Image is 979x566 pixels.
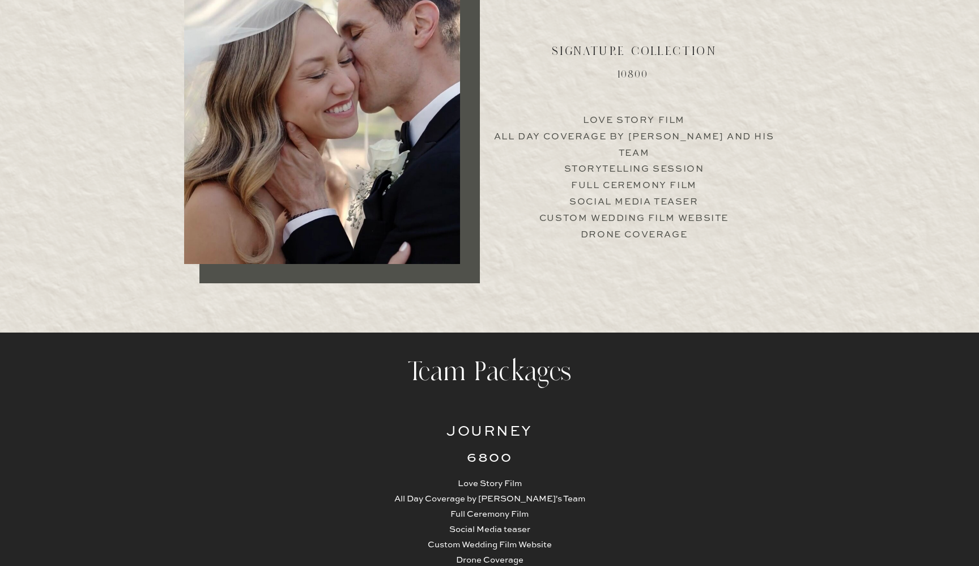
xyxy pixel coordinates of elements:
[407,353,572,386] h2: Team Packages
[493,113,774,222] p: Love Story Film All Day Coverage by [PERSON_NAME] and his team Storytelling Session Full Ceremony...
[577,66,688,81] h2: 10800
[434,421,545,444] h2: Journey
[529,39,739,62] h2: Signature collection
[434,447,545,470] h2: 6800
